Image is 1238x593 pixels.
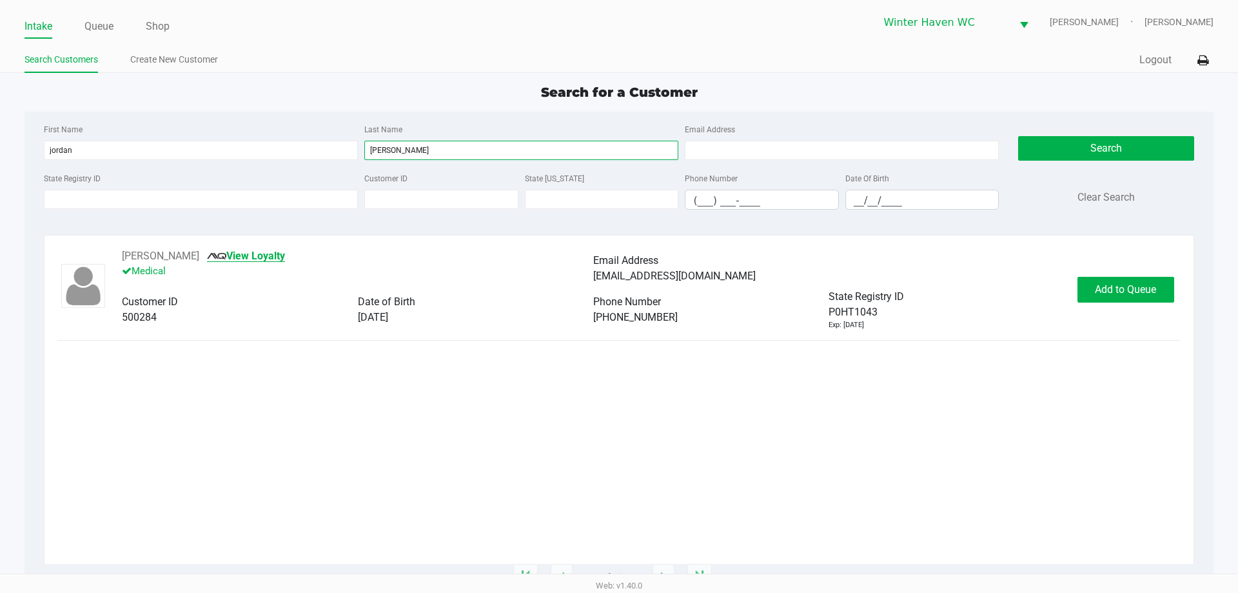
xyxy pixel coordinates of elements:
[593,254,658,266] span: Email Address
[358,311,388,323] span: [DATE]
[25,52,98,68] a: Search Customers
[845,190,999,210] kendo-maskedtextbox: Format: MM/DD/YYYY
[1095,283,1156,296] span: Add to Queue
[1050,15,1145,29] span: [PERSON_NAME]
[593,270,756,282] span: [EMAIL_ADDRESS][DOMAIN_NAME]
[685,173,738,185] label: Phone Number
[829,320,864,331] div: Exp: [DATE]
[1145,15,1213,29] span: [PERSON_NAME]
[513,564,538,590] app-submit-button: Move to first page
[122,248,199,264] button: See customer info
[364,124,402,136] label: Last Name
[44,173,101,185] label: State Registry ID
[122,296,178,308] span: Customer ID
[829,305,878,320] span: P0HT1043
[541,85,698,100] span: Search for a Customer
[653,564,674,590] app-submit-button: Next
[685,124,735,136] label: Email Address
[525,173,584,185] label: State [US_STATE]
[596,581,642,590] span: Web: v1.40.0
[884,15,1004,30] span: Winter Haven WC
[84,17,113,35] a: Queue
[687,564,712,590] app-submit-button: Move to last page
[1077,190,1135,205] button: Clear Search
[358,296,415,308] span: Date of Birth
[25,17,52,35] a: Intake
[364,173,408,185] label: Customer ID
[845,173,889,185] label: Date Of Birth
[593,311,678,323] span: [PHONE_NUMBER]
[1012,7,1036,37] button: Select
[44,124,83,136] label: First Name
[846,190,999,210] input: Format: MM/DD/YYYY
[685,190,839,210] kendo-maskedtextbox: Format: (999) 999-9999
[207,250,285,262] a: View Loyalty
[146,17,170,35] a: Shop
[829,290,904,303] span: State Registry ID
[1018,136,1194,161] button: Search
[1139,52,1172,68] button: Logout
[685,190,838,210] input: Format: (999) 999-9999
[122,311,157,323] span: 500284
[593,296,661,308] span: Phone Number
[1077,277,1174,303] button: Add to Queue
[130,52,218,68] a: Create New Customer
[551,564,573,590] app-submit-button: Previous
[585,570,640,583] span: 1 - 1 of 1 items
[122,264,593,279] p: Medical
